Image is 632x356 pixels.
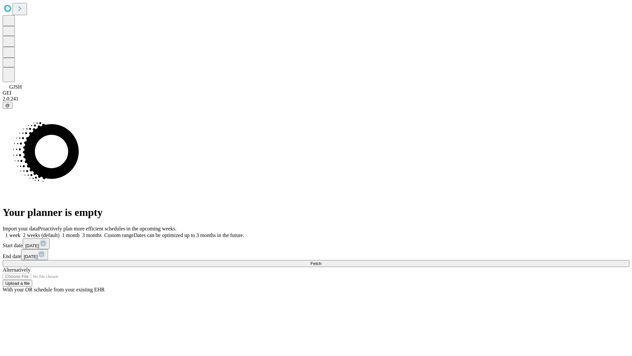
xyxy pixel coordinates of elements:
span: Alternatively [3,267,30,273]
span: GJSH [9,84,22,90]
span: [DATE] [24,254,38,259]
span: @ [5,103,10,108]
h1: Your planner is empty [3,206,629,219]
span: Proactively plan more efficient schedules in the upcoming weeks. [38,226,176,231]
button: [DATE] [21,249,48,260]
span: [DATE] [25,243,39,248]
div: GEI [3,90,629,96]
button: Upload a file [3,280,32,287]
span: 2 weeks (default) [23,232,60,238]
span: Custom range [104,232,134,238]
span: Dates can be optimized up to 3 months in the future. [134,232,244,238]
span: Import your data [3,226,38,231]
span: Fetch [310,261,321,266]
div: 2.0.241 [3,96,629,102]
button: @ [3,102,13,109]
button: Fetch [3,260,629,267]
div: Start date [3,238,629,249]
button: [DATE] [23,238,50,249]
span: 3 months [82,232,102,238]
span: With your OR schedule from your existing EHR [3,287,105,292]
span: 1 month [62,232,80,238]
div: End date [3,249,629,260]
span: 1 week [5,232,20,238]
